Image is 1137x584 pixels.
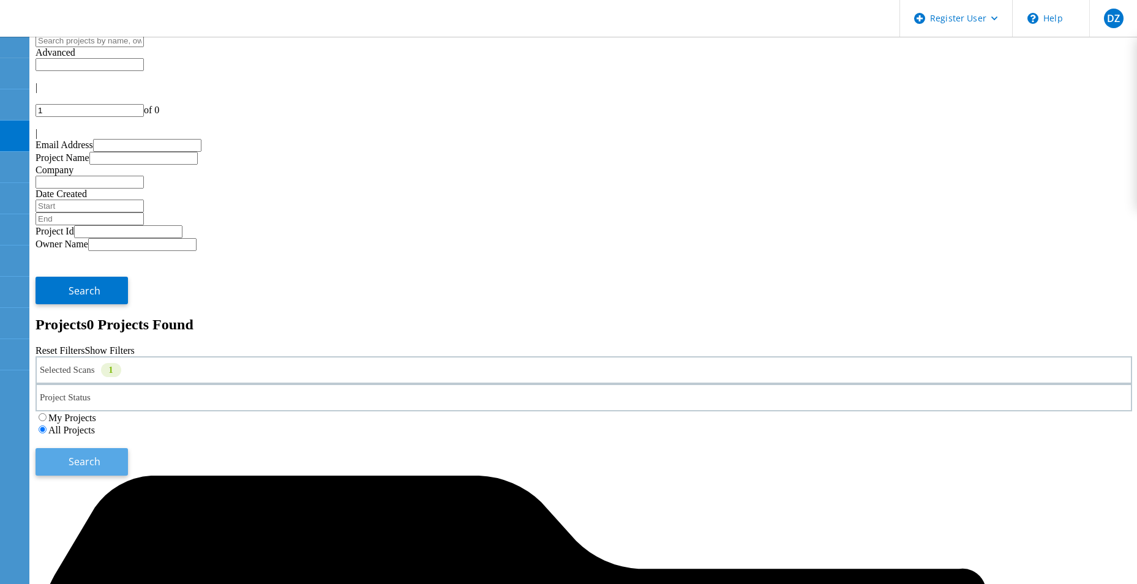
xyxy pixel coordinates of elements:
label: Project Name [36,152,89,163]
label: Email Address [36,140,93,150]
input: Search projects by name, owner, ID, company, etc [36,34,144,47]
button: Search [36,448,128,476]
label: Company [36,165,73,175]
div: Project Status [36,384,1132,411]
svg: \n [1027,13,1038,24]
div: | [36,128,1132,139]
span: of 0 [144,105,159,115]
label: Project Id [36,226,74,236]
div: | [36,82,1132,93]
label: All Projects [48,425,95,435]
label: Owner Name [36,239,88,249]
span: Search [69,284,100,298]
label: Date Created [36,189,87,199]
span: 0 Projects Found [87,316,193,332]
button: Search [36,277,128,304]
span: DZ [1107,13,1120,23]
span: Advanced [36,47,75,58]
input: End [36,212,144,225]
a: Reset Filters [36,345,84,356]
div: 1 [101,363,121,377]
a: Show Filters [84,345,134,356]
span: Search [69,455,100,468]
a: Live Optics Dashboard [12,24,144,34]
b: Projects [36,316,87,332]
div: Selected Scans [36,356,1132,384]
label: My Projects [48,413,96,423]
input: Start [36,200,144,212]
